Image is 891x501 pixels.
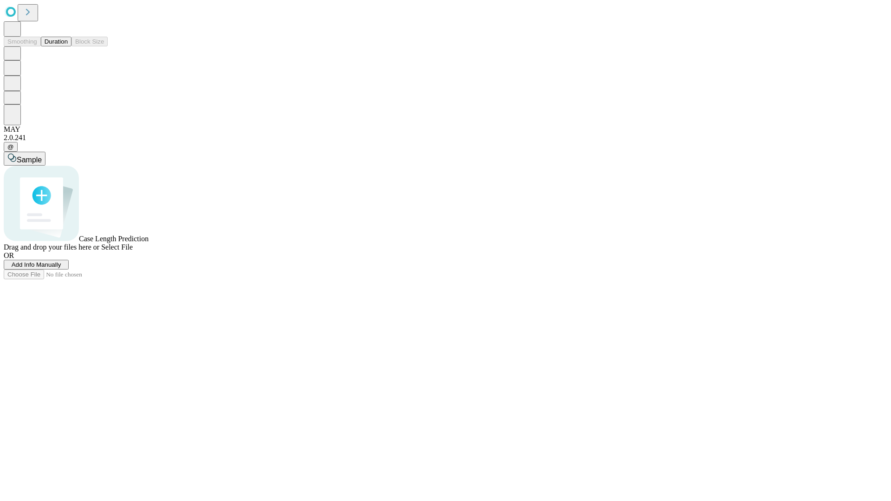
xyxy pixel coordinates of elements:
[79,235,148,243] span: Case Length Prediction
[4,125,887,134] div: MAY
[101,243,133,251] span: Select File
[7,143,14,150] span: @
[4,134,887,142] div: 2.0.241
[4,37,41,46] button: Smoothing
[4,251,14,259] span: OR
[12,261,61,268] span: Add Info Manually
[41,37,71,46] button: Duration
[4,142,18,152] button: @
[71,37,108,46] button: Block Size
[4,243,99,251] span: Drag and drop your files here or
[17,156,42,164] span: Sample
[4,152,45,166] button: Sample
[4,260,69,270] button: Add Info Manually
